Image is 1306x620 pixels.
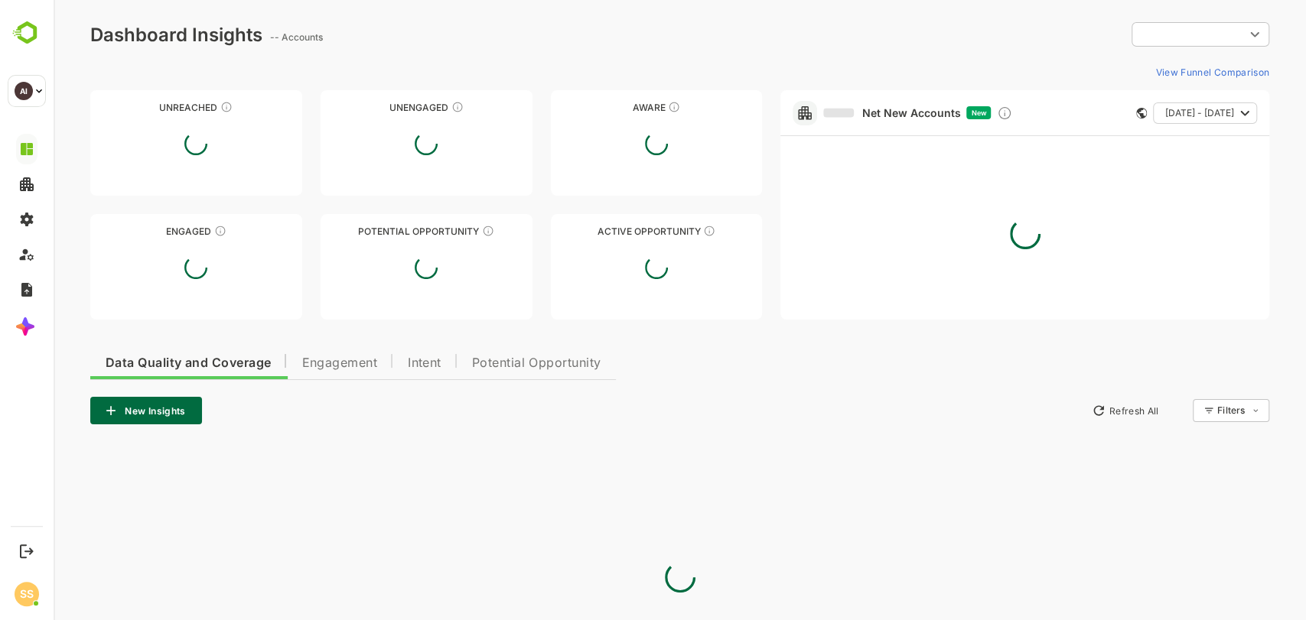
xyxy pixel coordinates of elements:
[398,101,410,113] div: These accounts have not shown enough engagement and need nurturing
[37,102,249,113] div: Unreached
[267,226,479,237] div: Potential Opportunity
[248,357,324,369] span: Engagement
[1112,103,1181,123] span: [DATE] - [DATE]
[52,357,217,369] span: Data Quality and Coverage
[614,101,627,113] div: These accounts have just entered the buying cycle and need further nurturing
[354,357,388,369] span: Intent
[37,397,148,424] button: New Insights
[267,102,479,113] div: Unengaged
[37,226,249,237] div: Engaged
[497,102,709,113] div: Aware
[428,225,441,237] div: These accounts are MQAs and can be passed on to Inside Sales
[1031,398,1112,423] button: Refresh All
[1078,21,1216,48] div: ​
[497,226,709,237] div: Active Opportunity
[15,82,33,100] div: AI
[650,225,662,237] div: These accounts have open opportunities which might be at any of the Sales Stages
[419,357,548,369] span: Potential Opportunity
[1099,102,1203,124] button: [DATE] - [DATE]
[167,101,179,113] div: These accounts have not been engaged with for a defined time period
[1083,108,1093,118] div: This card does not support filter and segments
[37,24,209,46] div: Dashboard Insights
[161,225,173,237] div: These accounts are warm, further nurturing would qualify them to MQAs
[1096,60,1216,84] button: View Funnel Comparison
[917,109,933,117] span: New
[16,540,37,561] button: Logout
[1162,397,1216,424] div: Filters
[15,582,39,606] div: SS
[943,105,959,121] div: Discover new ICP-fit accounts showing engagement — via intent surges, anonymous website visits, L...
[1164,404,1191,416] div: Filters
[217,31,274,43] ag: -- Accounts
[8,18,47,47] img: BambooboxLogoMark.f1c84d78b4c51b1a7b5f700c9845e183.svg
[770,106,907,120] a: Net New Accounts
